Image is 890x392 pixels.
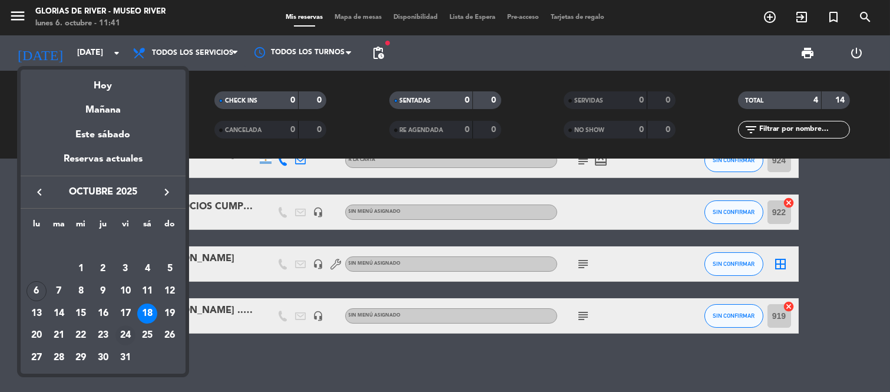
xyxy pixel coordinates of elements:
div: 26 [160,325,180,345]
div: 17 [115,304,135,324]
td: 3 de octubre de 2025 [114,258,137,280]
th: jueves [92,218,114,236]
button: keyboard_arrow_right [156,185,177,200]
div: 28 [49,348,69,368]
td: 1 de octubre de 2025 [70,258,92,280]
div: 7 [49,281,69,301]
th: lunes [25,218,48,236]
td: 10 de octubre de 2025 [114,280,137,302]
div: 29 [71,348,91,368]
td: 29 de octubre de 2025 [70,347,92,369]
td: 28 de octubre de 2025 [48,347,70,369]
th: domingo [158,218,181,236]
td: 16 de octubre de 2025 [92,302,114,325]
div: 20 [27,325,47,345]
div: 18 [137,304,157,324]
div: 8 [71,281,91,301]
div: Mañana [21,94,186,118]
td: 19 de octubre de 2025 [158,302,181,325]
div: 19 [160,304,180,324]
td: 7 de octubre de 2025 [48,280,70,302]
div: 3 [115,259,135,279]
td: 26 de octubre de 2025 [158,324,181,347]
td: 2 de octubre de 2025 [92,258,114,280]
div: 9 [93,281,113,301]
div: 1 [71,259,91,279]
div: 31 [115,348,135,368]
div: 5 [160,259,180,279]
div: 10 [115,281,135,301]
button: keyboard_arrow_left [29,185,50,200]
div: 23 [93,325,113,345]
span: octubre 2025 [50,185,156,200]
td: 8 de octubre de 2025 [70,280,92,302]
div: 25 [137,325,157,345]
td: 15 de octubre de 2025 [70,302,92,325]
div: 11 [137,281,157,301]
i: keyboard_arrow_left [32,185,47,199]
td: 12 de octubre de 2025 [158,280,181,302]
td: 13 de octubre de 2025 [25,302,48,325]
div: 14 [49,304,69,324]
div: 2 [93,259,113,279]
td: 11 de octubre de 2025 [137,280,159,302]
div: 22 [71,325,91,345]
td: 14 de octubre de 2025 [48,302,70,325]
td: 4 de octubre de 2025 [137,258,159,280]
td: 24 de octubre de 2025 [114,324,137,347]
i: keyboard_arrow_right [160,185,174,199]
td: 25 de octubre de 2025 [137,324,159,347]
th: miércoles [70,218,92,236]
div: 21 [49,325,69,345]
td: 18 de octubre de 2025 [137,302,159,325]
td: 30 de octubre de 2025 [92,347,114,369]
div: 15 [71,304,91,324]
div: 13 [27,304,47,324]
td: 23 de octubre de 2025 [92,324,114,347]
td: 31 de octubre de 2025 [114,347,137,369]
div: 24 [115,325,135,345]
td: 22 de octubre de 2025 [70,324,92,347]
th: sábado [137,218,159,236]
td: 17 de octubre de 2025 [114,302,137,325]
td: 21 de octubre de 2025 [48,324,70,347]
div: 4 [137,259,157,279]
td: 20 de octubre de 2025 [25,324,48,347]
th: viernes [114,218,137,236]
td: 9 de octubre de 2025 [92,280,114,302]
td: 5 de octubre de 2025 [158,258,181,280]
td: 27 de octubre de 2025 [25,347,48,369]
div: 12 [160,281,180,301]
div: Hoy [21,70,186,94]
div: 30 [93,348,113,368]
div: Reservas actuales [21,151,186,176]
div: 27 [27,348,47,368]
th: martes [48,218,70,236]
div: 16 [93,304,113,324]
td: 6 de octubre de 2025 [25,280,48,302]
div: Este sábado [21,118,186,151]
td: OCT. [25,236,181,258]
div: 6 [27,281,47,301]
